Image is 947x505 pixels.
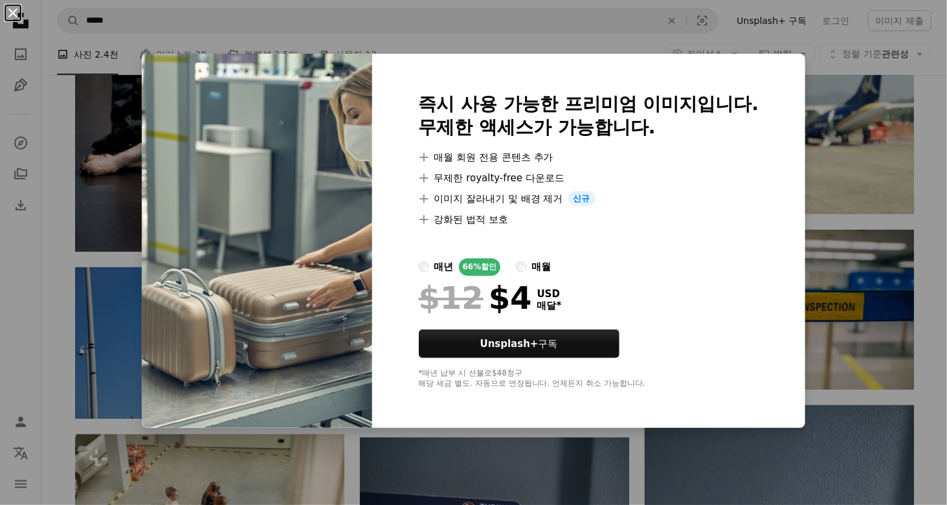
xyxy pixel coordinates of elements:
[480,338,539,350] strong: Unsplash+
[419,262,429,272] input: 매년66%할인
[419,330,619,358] button: Unsplash+구독
[516,262,526,272] input: 매월
[531,259,551,275] div: 매월
[142,54,372,429] img: premium_photo-1661500813305-8f979d750470
[419,281,532,315] div: $4
[537,288,562,300] span: USD
[419,191,759,207] li: 이미지 잘라내기 및 배경 제거
[568,191,596,207] span: 신규
[419,368,759,389] div: *매년 납부 시 선불로 $48 청구 해당 세금 별도. 자동으로 연장됩니다. 언제든지 취소 가능합니다.
[419,93,759,139] h2: 즉시 사용 가능한 프리미엄 이미지입니다. 무제한 액세스가 가능합니다.
[419,212,759,227] li: 강화된 법적 보호
[419,150,759,165] li: 매월 회원 전용 콘텐츠 추가
[419,281,484,315] span: $12
[459,258,501,276] div: 66% 할인
[434,259,454,275] div: 매년
[419,170,759,186] li: 무제한 royalty-free 다운로드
